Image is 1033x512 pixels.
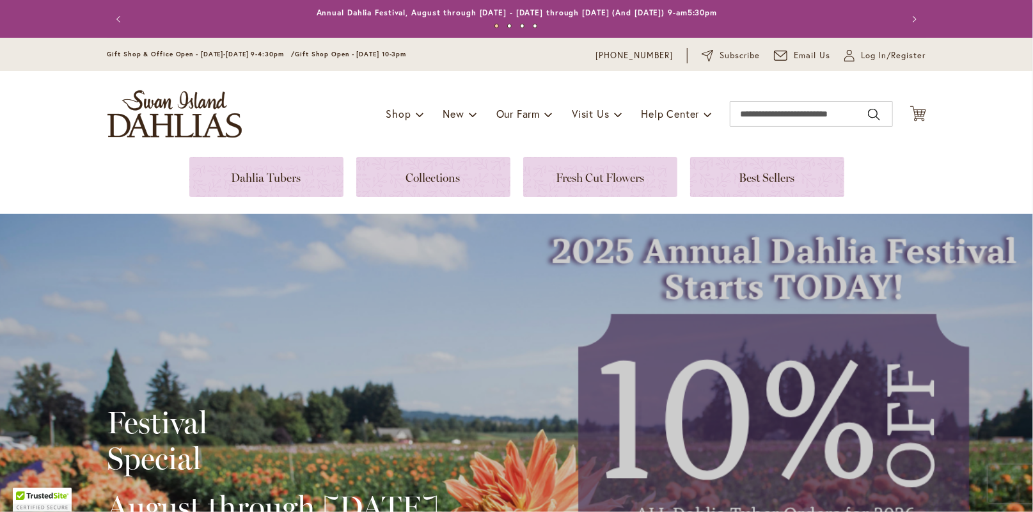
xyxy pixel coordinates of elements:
button: 4 of 4 [533,24,537,28]
button: 1 of 4 [494,24,499,28]
a: Email Us [774,49,830,62]
a: store logo [107,90,242,138]
button: 2 of 4 [507,24,512,28]
span: Shop [386,107,411,120]
span: Log In/Register [861,49,926,62]
span: New [443,107,464,120]
span: Help Center [642,107,700,120]
button: Previous [107,6,133,32]
span: Gift Shop Open - [DATE] 10-3pm [295,50,406,58]
span: Our Farm [496,107,540,120]
button: Next [901,6,926,32]
div: TrustedSite Certified [13,488,72,512]
span: Visit Us [572,107,609,120]
a: Annual Dahlia Festival, August through [DATE] - [DATE] through [DATE] (And [DATE]) 9-am5:30pm [317,8,718,17]
a: Log In/Register [844,49,926,62]
a: [PHONE_NUMBER] [596,49,674,62]
h2: Festival Special [107,404,439,476]
span: Gift Shop & Office Open - [DATE]-[DATE] 9-4:30pm / [107,50,296,58]
button: 3 of 4 [520,24,524,28]
span: Subscribe [720,49,761,62]
a: Subscribe [702,49,760,62]
span: Email Us [794,49,830,62]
